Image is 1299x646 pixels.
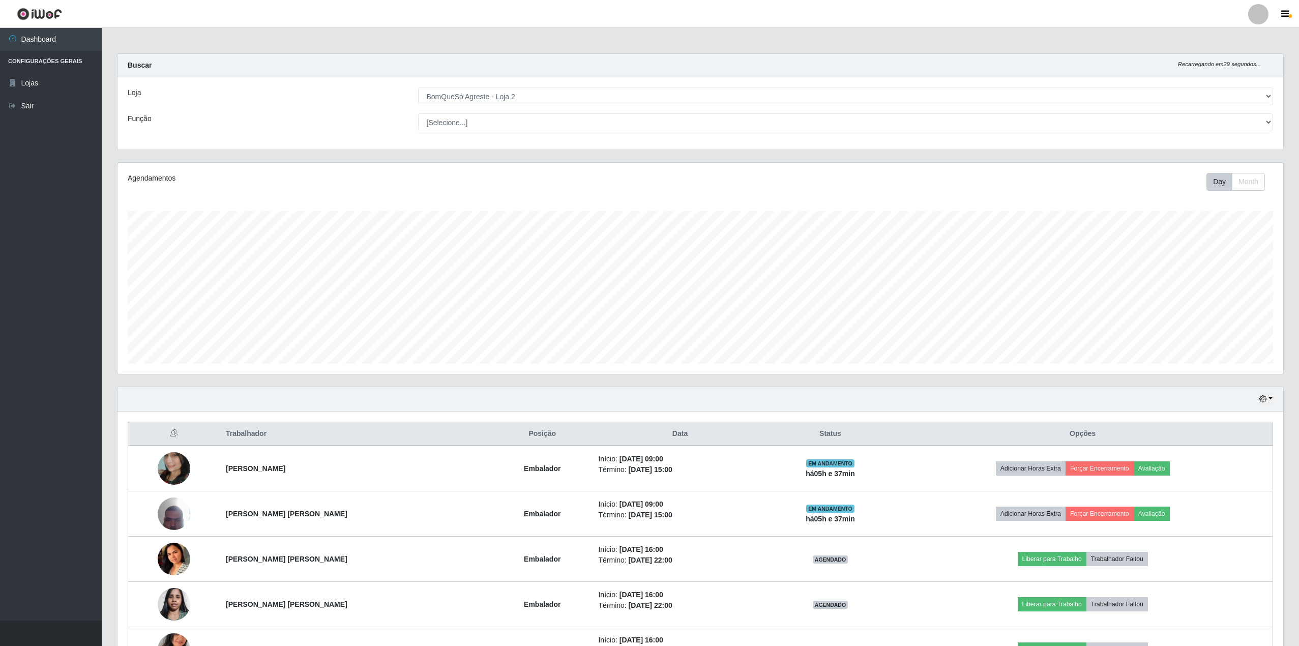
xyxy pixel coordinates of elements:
img: 1672880944007.jpeg [158,527,190,591]
img: CoreUI Logo [17,8,62,20]
strong: [PERSON_NAME] [PERSON_NAME] [226,510,347,518]
img: 1722619557508.jpeg [158,492,190,535]
strong: Embalador [524,464,560,473]
img: 1696515071857.jpeg [158,582,190,626]
li: Início: [598,635,761,645]
strong: Buscar [128,61,152,69]
span: EM ANDAMENTO [806,459,854,467]
th: Data [592,422,767,446]
img: 1692642253385.jpeg [158,439,190,497]
button: Adicionar Horas Extra [996,461,1066,476]
li: Início: [598,499,761,510]
li: Início: [598,590,761,600]
th: Status [768,422,893,446]
li: Término: [598,600,761,611]
strong: Embalador [524,600,560,608]
div: Agendamentos [128,173,596,184]
strong: há 05 h e 37 min [806,469,855,478]
button: Liberar para Trabalho [1018,597,1086,611]
th: Opções [893,422,1273,446]
i: Recarregando em 29 segundos... [1178,61,1261,67]
time: [DATE] 09:00 [619,455,663,463]
time: [DATE] 15:00 [629,511,672,519]
strong: Embalador [524,510,560,518]
li: Início: [598,454,761,464]
strong: [PERSON_NAME] [PERSON_NAME] [226,555,347,563]
button: Forçar Encerramento [1066,507,1134,521]
time: [DATE] 22:00 [629,556,672,564]
li: Término: [598,555,761,566]
time: [DATE] 09:00 [619,500,663,508]
strong: [PERSON_NAME] [226,464,285,473]
time: [DATE] 16:00 [619,636,663,644]
strong: Embalador [524,555,560,563]
div: Toolbar with button groups [1206,173,1273,191]
time: [DATE] 22:00 [629,601,672,609]
li: Término: [598,510,761,520]
span: AGENDADO [813,601,848,609]
time: [DATE] 16:00 [619,591,663,599]
span: EM ANDAMENTO [806,505,854,513]
button: Avaliação [1134,507,1170,521]
strong: [PERSON_NAME] [PERSON_NAME] [226,600,347,608]
li: Término: [598,464,761,475]
span: AGENDADO [813,555,848,564]
div: First group [1206,173,1265,191]
li: Início: [598,544,761,555]
strong: há 05 h e 37 min [806,515,855,523]
button: Forçar Encerramento [1066,461,1134,476]
button: Trabalhador Faltou [1086,597,1148,611]
th: Trabalhador [220,422,492,446]
button: Avaliação [1134,461,1170,476]
button: Trabalhador Faltou [1086,552,1148,566]
button: Day [1206,173,1232,191]
label: Loja [128,87,141,98]
th: Posição [492,422,593,446]
button: Month [1232,173,1265,191]
button: Adicionar Horas Extra [996,507,1066,521]
label: Função [128,113,152,124]
time: [DATE] 15:00 [629,465,672,474]
time: [DATE] 16:00 [619,545,663,553]
button: Liberar para Trabalho [1018,552,1086,566]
